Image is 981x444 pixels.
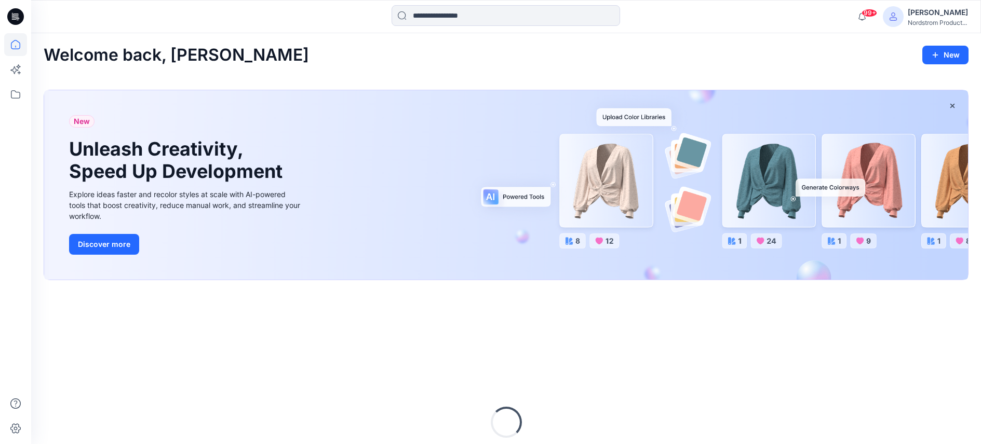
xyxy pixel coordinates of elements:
[69,189,303,221] div: Explore ideas faster and recolor styles at scale with AI-powered tools that boost creativity, red...
[922,46,969,64] button: New
[889,12,897,21] svg: avatar
[908,19,968,26] div: Nordstrom Product...
[908,6,968,19] div: [PERSON_NAME]
[69,138,287,183] h1: Unleash Creativity, Speed Up Development
[69,234,139,255] button: Discover more
[74,115,90,128] span: New
[44,46,309,65] h2: Welcome back, [PERSON_NAME]
[862,9,877,17] span: 99+
[69,234,303,255] a: Discover more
